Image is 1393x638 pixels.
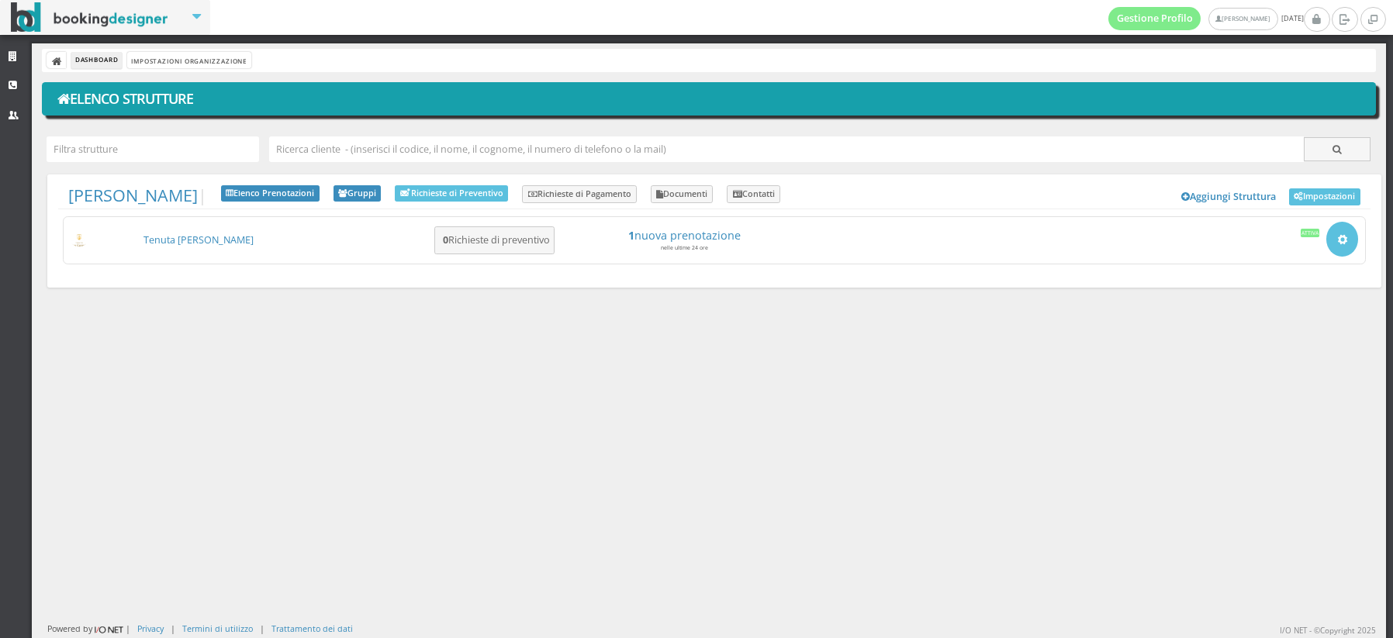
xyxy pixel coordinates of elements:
div: Attiva [1301,229,1320,236]
a: Gestione Profilo [1108,7,1201,30]
a: Gruppi [334,185,382,202]
b: 0 [443,233,448,247]
div: Powered by | [47,622,130,636]
input: Ricerca cliente - (inserisci il codice, il nome, il cognome, il numero di telefono o la mail) [269,136,1304,162]
a: Impostazioni [1289,188,1360,205]
div: | [171,622,175,634]
a: Tenuta [PERSON_NAME] [143,233,254,247]
a: Aggiungi Struttura [1174,185,1285,209]
small: nelle ultime 24 ore [661,244,708,251]
h1: Elenco Strutture [53,86,1366,112]
span: [DATE] [1108,7,1304,30]
img: ionet_small_logo.png [92,623,126,636]
a: Trattamento dei dati [271,622,353,634]
a: Contatti [727,185,780,204]
a: Privacy [137,622,164,634]
a: Richieste di Pagamento [522,185,637,204]
a: 1nuova prenotazione [566,229,804,242]
h4: nuova prenotazione [566,229,804,242]
img: BookingDesigner.com [11,2,168,33]
a: Termini di utilizzo [182,622,253,634]
h5: Richieste di preventivo [438,234,550,246]
div: | [260,622,264,634]
a: [PERSON_NAME] [1208,8,1277,30]
a: Impostazioni Organizzazione [127,52,251,68]
a: Richieste di Preventivo [395,185,508,202]
li: Dashboard [71,52,122,69]
input: Filtra strutture [47,136,259,162]
img: c17ce5f8a98d11e9805da647fc135771_max100.png [71,234,88,247]
a: [PERSON_NAME] [68,184,198,206]
a: Elenco Prenotazioni [221,185,320,202]
span: | [68,185,207,205]
strong: 1 [628,228,634,243]
button: 0Richieste di preventivo [434,226,555,255]
a: Documenti [651,185,714,204]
